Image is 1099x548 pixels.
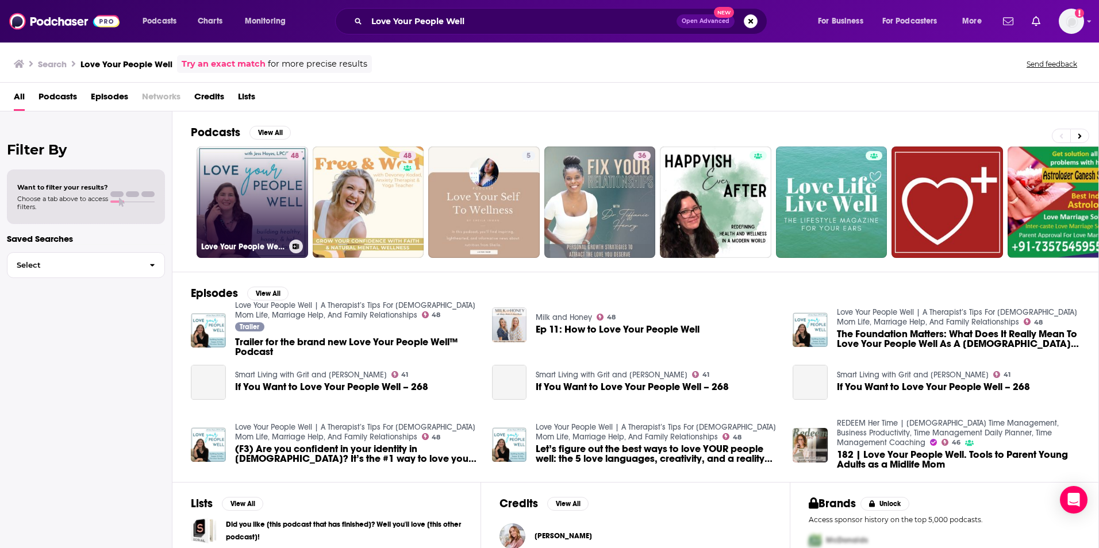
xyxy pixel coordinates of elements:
[492,427,527,462] img: Let’s figure out the best ways to love YOUR people well: the 5 love languages, creativity, and a ...
[346,8,778,34] div: Search podcasts, credits, & more...
[1059,9,1084,34] img: User Profile
[191,125,291,140] a: PodcastsView All
[404,150,412,162] span: 48
[235,337,478,357] span: Trailer for the brand new Love Your People Well™ Podcast
[401,372,408,377] span: 41
[544,146,656,258] a: 36
[428,146,540,258] a: 5
[547,497,589,511] button: View All
[191,286,289,300] a: EpisodesView All
[191,365,226,400] a: If You Want to Love Your People Well – 268
[399,151,416,160] a: 48
[14,87,25,111] a: All
[422,311,441,318] a: 48
[499,496,538,511] h2: Credits
[962,13,982,29] span: More
[235,370,387,380] a: Smart Living with Grit and Grace
[235,300,475,320] a: Love Your People Well | A Therapist’s Tips For Christian Mom Life, Marriage Help, And Family Rela...
[38,59,67,70] h3: Search
[422,433,441,440] a: 48
[837,382,1030,392] a: If You Want to Love Your People Well – 268
[954,12,996,30] button: open menu
[191,496,213,511] h2: Lists
[247,287,289,300] button: View All
[142,87,180,111] span: Networks
[837,418,1059,447] a: REDEEM Her Time | Christian Time Management, Business Productivity, Time Management Daily Planner...
[818,13,863,29] span: For Business
[522,151,535,160] a: 5
[638,150,646,162] span: 36
[7,252,165,278] button: Select
[536,370,687,380] a: Smart Living with Grit and Grace
[245,13,286,29] span: Monitoring
[1024,318,1043,325] a: 48
[201,242,285,252] h3: Love Your People Well | A Therapist’s Tips For [DEMOGRAPHIC_DATA] Mom Life, Marriage Help, And Fa...
[190,12,229,30] a: Charts
[1004,372,1010,377] span: 41
[535,531,592,541] a: Suzanne Monroe
[875,12,954,30] button: open menu
[222,497,263,511] button: View All
[536,312,592,322] a: Milk and Honey
[240,323,259,330] span: Trailer
[1060,486,1088,514] div: Open Intercom Messenger
[235,444,478,464] a: (F3) Are you confident in your identity in Christ? It’s the #1 way to love your people well.
[143,13,176,29] span: Podcasts
[7,233,165,244] p: Saved Searches
[235,382,428,392] span: If You Want to Love Your People Well – 268
[714,7,735,18] span: New
[249,126,291,140] button: View All
[998,11,1018,31] a: Show notifications dropdown
[492,307,527,342] img: Ep 11: How to Love Your People Well
[536,382,729,392] a: If You Want to Love Your People Well – 268
[837,329,1080,349] a: The Foundation Matters: What Does It Really Mean To Love Your People Well As A Christian Mom?
[191,313,226,348] img: Trailer for the brand new Love Your People Well™ Podcast
[1034,320,1043,325] span: 48
[793,312,828,348] img: The Foundation Matters: What Does It Really Mean To Love Your People Well As A Christian Mom?
[607,315,616,320] span: 48
[367,12,677,30] input: Search podcasts, credits, & more...
[837,450,1080,469] a: 182 | Love Your People Well. Tools to Parent Young Adults as a Midlife Mom
[197,146,308,258] a: 48Love Your People Well | A Therapist’s Tips For [DEMOGRAPHIC_DATA] Mom Life, Marriage Help, And ...
[286,151,303,160] a: 48
[810,12,878,30] button: open menu
[677,14,735,28] button: Open AdvancedNew
[91,87,128,111] a: Episodes
[39,87,77,111] span: Podcasts
[633,151,651,160] a: 36
[837,329,1080,349] span: The Foundation Matters: What Does It Really Mean To Love Your People Well As A [DEMOGRAPHIC_DATA]...
[536,325,700,334] span: Ep 11: How to Love Your People Well
[432,435,440,440] span: 48
[527,150,531,162] span: 5
[826,535,868,545] span: McDonalds
[837,307,1077,327] a: Love Your People Well | A Therapist’s Tips For Christian Mom Life, Marriage Help, And Family Rela...
[535,531,592,541] span: [PERSON_NAME]
[1059,9,1084,34] button: Show profile menu
[882,13,937,29] span: For Podcasters
[191,518,217,543] a: Did you like [this podcast that has finished]? Well you'll love [this other podcast]!
[860,497,909,511] button: Unlock
[238,87,255,111] span: Lists
[135,12,191,30] button: open menu
[235,422,475,442] a: Love Your People Well | A Therapist’s Tips For Christian Mom Life, Marriage Help, And Family Rela...
[536,444,779,464] a: Let’s figure out the best ways to love YOUR people well: the 5 love languages, creativity, and a ...
[1027,11,1045,31] a: Show notifications dropdown
[7,141,165,158] h2: Filter By
[191,427,226,462] img: (F3) Are you confident in your identity in Christ? It’s the #1 way to love your people well.
[237,12,301,30] button: open menu
[268,57,367,71] span: for more precise results
[793,428,828,463] img: 182 | Love Your People Well. Tools to Parent Young Adults as a Midlife Mom
[793,365,828,400] a: If You Want to Love Your People Well – 268
[432,312,440,318] span: 48
[809,496,856,511] h2: Brands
